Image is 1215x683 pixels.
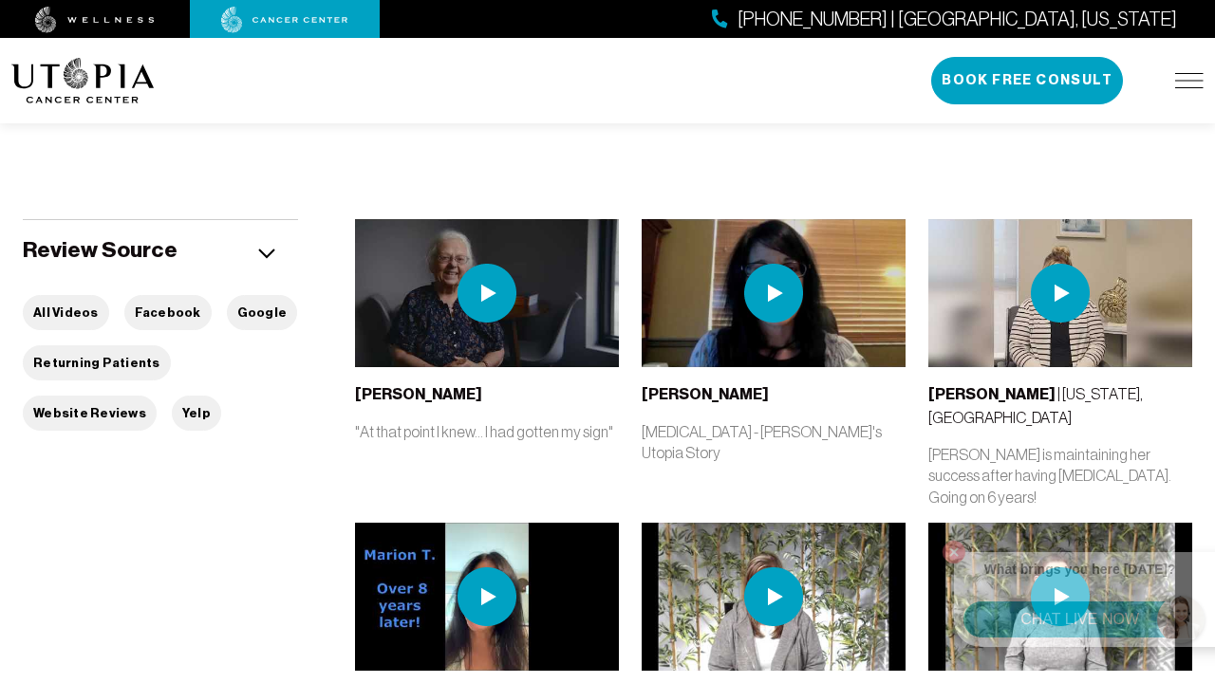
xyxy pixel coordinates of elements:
img: play icon [458,264,516,323]
img: logo [11,58,155,103]
img: thumbnail [928,523,1192,671]
img: play icon [744,264,803,323]
img: play icon [744,567,803,626]
img: play icon [1031,567,1090,626]
button: Book Free Consult [931,57,1123,104]
b: [PERSON_NAME] [642,385,769,403]
img: icon [258,249,275,259]
p: [MEDICAL_DATA] - [PERSON_NAME]'s Utopia Story [642,421,906,463]
img: play icon [1031,264,1090,323]
p: [PERSON_NAME] is maintaining her success after having [MEDICAL_DATA]. Going on 6 years! [928,444,1192,507]
img: thumbnail [355,219,619,367]
button: Facebook [124,295,212,330]
img: thumbnail [642,523,906,671]
a: [PHONE_NUMBER] | [GEOGRAPHIC_DATA], [US_STATE] [712,6,1177,33]
img: thumbnail [928,219,1192,367]
b: [PERSON_NAME] [355,385,482,403]
span: [PHONE_NUMBER] | [GEOGRAPHIC_DATA], [US_STATE] [738,6,1177,33]
h5: Review Source [23,235,178,265]
span: | [US_STATE], [GEOGRAPHIC_DATA] [928,385,1143,426]
img: wellness [35,7,155,33]
img: thumbnail [642,219,906,367]
img: play icon [458,567,516,626]
img: icon-hamburger [1175,73,1204,88]
button: Google [227,295,298,330]
img: thumbnail [355,523,619,671]
button: Returning Patients [23,345,171,380]
img: cancer center [221,7,348,33]
button: Website Reviews [23,396,157,431]
b: [PERSON_NAME] [928,385,1056,403]
button: Yelp [172,396,221,431]
p: "At that point I knew... I had gotten my sign" [355,421,619,442]
button: All Videos [23,295,109,330]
